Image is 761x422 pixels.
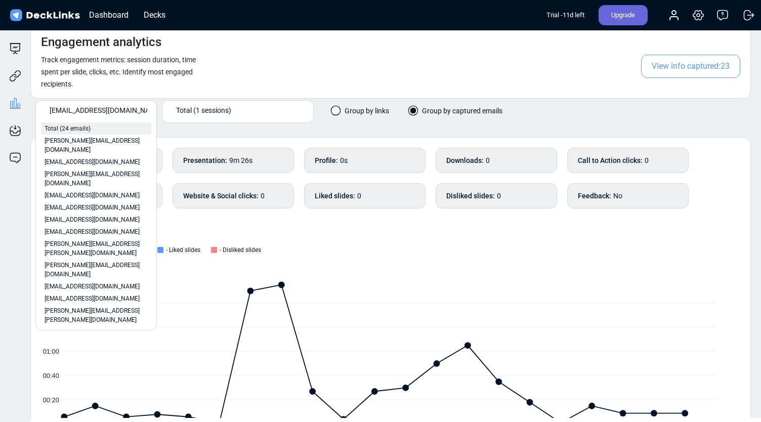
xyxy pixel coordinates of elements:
[43,396,59,404] tspan: 00:20
[8,8,81,23] img: DeckLinks
[641,55,740,78] span: View info captured: 23
[446,191,495,201] b: Disliked slides :
[45,170,148,188] span: [PERSON_NAME][EMAIL_ADDRESS][DOMAIN_NAME]
[409,106,502,121] label: Group by captured emails
[229,156,252,164] span: 9m 26s
[45,124,91,133] span: Total (24 emails)
[578,191,611,201] b: Feedback :
[45,294,140,303] span: [EMAIL_ADDRESS][DOMAIN_NAME]
[43,372,59,379] tspan: 00:40
[45,203,140,212] span: [EMAIL_ADDRESS][DOMAIN_NAME]
[546,5,584,25] div: Trial - 11 d left
[357,192,361,200] span: 0
[45,261,148,279] span: [PERSON_NAME][EMAIL_ADDRESS][DOMAIN_NAME]
[183,191,259,201] b: Website & Social clicks :
[45,215,140,224] span: [EMAIL_ADDRESS][DOMAIN_NAME]
[176,105,231,115] span: Total (1 sessions)
[315,191,355,201] b: Liked slides :
[45,282,140,291] span: [EMAIL_ADDRESS][DOMAIN_NAME]
[645,156,649,164] span: 0
[446,155,484,166] b: Downloads :
[45,136,148,154] span: [PERSON_NAME][EMAIL_ADDRESS][DOMAIN_NAME]
[45,157,140,166] span: [EMAIL_ADDRESS][DOMAIN_NAME]
[84,9,134,21] div: Dashboard
[41,35,161,50] h4: Engagement analytics
[50,105,162,115] span: [EMAIL_ADDRESS][DOMAIN_NAME]
[613,192,622,200] span: No
[155,245,200,255] div: - Liked slides
[45,306,148,324] span: [PERSON_NAME][EMAIL_ADDRESS][PERSON_NAME][DOMAIN_NAME]
[332,106,389,121] label: Group by links
[315,155,338,166] b: Profile :
[45,191,140,200] span: [EMAIL_ADDRESS][DOMAIN_NAME]
[43,323,59,331] tspan: 01:20
[45,227,140,236] span: [EMAIL_ADDRESS][DOMAIN_NAME]
[45,239,148,258] span: [PERSON_NAME][EMAIL_ADDRESS][PERSON_NAME][DOMAIN_NAME]
[599,5,648,25] div: Upgrade
[497,192,501,200] span: 0
[41,56,196,88] small: Track engagement metrics: session duration, time spent per slide, clicks, etc. Identify most enga...
[43,348,59,355] tspan: 01:00
[261,192,265,200] span: 0
[183,155,227,166] b: Presentation :
[139,9,171,21] div: Decks
[486,156,490,164] span: 0
[340,156,348,164] span: 0s
[578,155,643,166] b: Call to Action clicks :
[208,245,261,255] div: - Disliked slides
